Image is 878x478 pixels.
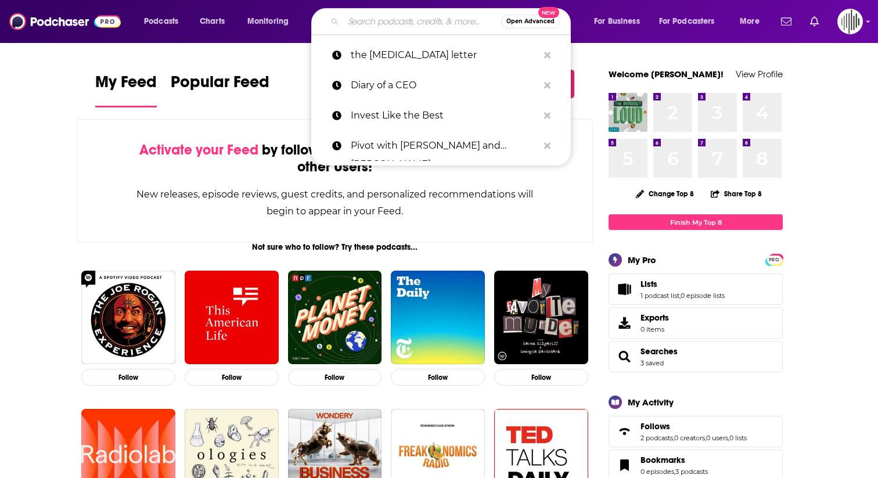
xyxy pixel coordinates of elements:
[729,434,747,442] a: 0 lists
[710,182,762,205] button: Share Top 8
[351,70,538,100] p: Diary of a CEO
[538,7,559,18] span: New
[200,13,225,30] span: Charts
[135,186,534,220] div: New releases, episode reviews, guest credits, and personalized recommendations will begin to appe...
[640,312,669,323] span: Exports
[613,423,636,440] a: Follows
[613,315,636,331] span: Exports
[351,100,538,131] p: Invest Like the Best
[391,369,485,386] button: Follow
[609,307,783,339] a: Exports
[736,69,783,80] a: View Profile
[613,281,636,297] a: Lists
[613,348,636,365] a: Searches
[609,341,783,372] span: Searches
[681,292,725,300] a: 0 episode lists
[9,10,121,33] img: Podchaser - Follow, Share and Rate Podcasts
[640,325,669,333] span: 0 items
[640,346,678,357] a: Searches
[609,93,647,132] img: The Readout Loud
[640,292,679,300] a: 1 podcast list
[81,369,175,386] button: Follow
[311,131,571,161] a: Pivot with [PERSON_NAME] and [PERSON_NAME]
[95,72,157,99] span: My Feed
[640,434,673,442] a: 2 podcasts
[609,274,783,305] span: Lists
[640,359,664,367] a: 3 saved
[239,12,304,31] button: open menu
[247,13,289,30] span: Monitoring
[776,12,796,31] a: Show notifications dropdown
[640,455,685,465] span: Bookmarks
[586,12,654,31] button: open menu
[171,72,269,107] a: Popular Feed
[640,279,657,289] span: Lists
[613,457,636,473] a: Bookmarks
[837,9,863,34] button: Show profile menu
[135,142,534,175] div: by following Podcasts, Creators, Lists, and other Users!
[185,271,279,365] img: This American Life
[494,369,588,386] button: Follow
[837,9,863,34] span: Logged in as gpg2
[288,271,382,365] img: Planet Money
[351,131,538,161] p: Pivot with Kara Swisher and Scott Galloway
[640,421,670,432] span: Follows
[594,13,640,30] span: For Business
[674,468,675,476] span: ,
[185,369,279,386] button: Follow
[640,279,725,289] a: Lists
[609,416,783,447] span: Follows
[343,12,501,31] input: Search podcasts, credits, & more...
[171,72,269,99] span: Popular Feed
[705,434,706,442] span: ,
[81,271,175,365] img: The Joe Rogan Experience
[740,13,760,30] span: More
[837,9,863,34] img: User Profile
[675,468,708,476] a: 3 podcasts
[629,186,701,201] button: Change Top 8
[501,15,560,28] button: Open AdvancedNew
[659,13,715,30] span: For Podcasters
[506,19,555,24] span: Open Advanced
[95,72,157,107] a: My Feed
[311,100,571,131] a: Invest Like the Best
[136,12,193,31] button: open menu
[706,434,728,442] a: 0 users
[640,455,708,465] a: Bookmarks
[609,69,724,80] a: Welcome [PERSON_NAME]!
[728,434,729,442] span: ,
[673,434,674,442] span: ,
[192,12,232,31] a: Charts
[628,397,674,408] div: My Activity
[652,12,732,31] button: open menu
[77,242,593,252] div: Not sure who to follow? Try these podcasts...
[640,468,674,476] a: 0 episodes
[391,271,485,365] img: The Daily
[144,13,178,30] span: Podcasts
[288,369,382,386] button: Follow
[609,214,783,230] a: Finish My Top 8
[311,70,571,100] a: Diary of a CEO
[139,141,258,159] span: Activate your Feed
[640,421,747,432] a: Follows
[679,292,681,300] span: ,
[628,254,656,265] div: My Pro
[351,40,538,70] p: the cancer letter
[322,8,582,35] div: Search podcasts, credits, & more...
[767,255,781,264] a: PRO
[732,12,774,31] button: open menu
[805,12,823,31] a: Show notifications dropdown
[311,40,571,70] a: the [MEDICAL_DATA] letter
[674,434,705,442] a: 0 creators
[494,271,588,365] img: My Favorite Murder with Karen Kilgariff and Georgia Hardstark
